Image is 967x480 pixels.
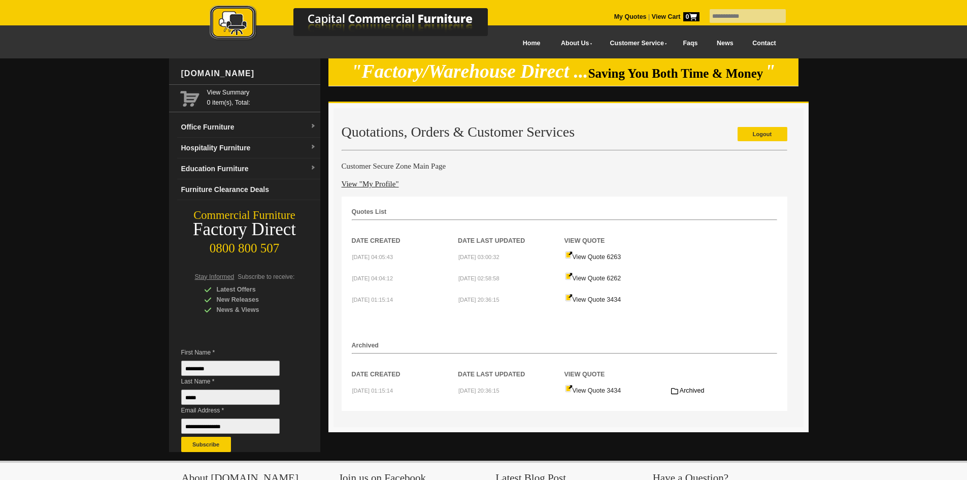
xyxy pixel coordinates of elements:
[352,208,387,215] strong: Quotes List
[458,354,564,379] th: Date Last Updated
[207,87,316,98] a: View Summary
[614,13,647,20] a: My Quotes
[310,165,316,171] img: dropdown
[565,387,621,394] a: View Quote 3434
[169,208,320,222] div: Commercial Furniture
[352,354,458,379] th: Date Created
[743,32,785,55] a: Contact
[351,61,588,82] em: "Factory/Warehouse Direct ...
[458,254,499,260] small: [DATE] 03:00:32
[352,388,393,394] small: [DATE] 01:15:14
[458,297,499,303] small: [DATE] 20:36:15
[565,253,621,261] a: View Quote 6263
[352,220,458,246] th: Date Created
[177,117,320,138] a: Office Furnituredropdown
[204,305,301,315] div: News & Views
[550,32,598,55] a: About Us
[458,388,499,394] small: [DATE] 20:36:15
[181,347,295,358] span: First Name *
[342,180,399,188] a: View "My Profile"
[565,275,621,282] a: View Quote 6262
[650,13,699,20] a: View Cart0
[181,390,280,405] input: Last Name *
[565,294,573,302] img: Quote-icon
[458,275,499,281] small: [DATE] 02:58:58
[177,179,320,200] a: Furniture Clearance Deals
[674,32,708,55] a: Faqs
[352,275,393,281] small: [DATE] 04:04:12
[458,220,564,246] th: Date Last Updated
[177,158,320,179] a: Education Furnituredropdown
[181,419,280,434] input: Email Address *
[204,284,301,295] div: Latest Offers
[169,222,320,237] div: Factory Direct
[707,32,743,55] a: News
[207,87,316,106] span: 0 item(s), Total:
[182,5,537,45] a: Capital Commercial Furniture Logo
[181,361,280,376] input: First Name *
[680,387,705,394] span: Archived
[181,405,295,415] span: Email Address *
[588,67,763,80] span: Saving You Both Time & Money
[182,5,537,42] img: Capital Commercial Furniture Logo
[352,254,393,260] small: [DATE] 04:05:43
[342,124,787,140] h2: Quotations, Orders & Customer Services
[181,376,295,387] span: Last Name *
[177,58,320,89] div: [DOMAIN_NAME]
[181,437,231,452] button: Subscribe
[352,297,393,303] small: [DATE] 01:15:14
[652,13,699,20] strong: View Cart
[765,61,776,82] em: "
[195,273,235,280] span: Stay Informed
[565,296,621,303] a: View Quote 3434
[564,354,671,379] th: View Quote
[565,272,573,280] img: Quote-icon
[565,251,573,259] img: Quote-icon
[352,342,379,349] strong: Archived
[598,32,673,55] a: Customer Service
[169,236,320,255] div: 0800 800 507
[565,385,573,393] img: Quote-icon
[564,220,671,246] th: View Quote
[310,123,316,130] img: dropdown
[238,273,294,280] span: Subscribe to receive:
[738,127,787,141] a: Logout
[342,161,787,171] h4: Customer Secure Zone Main Page
[177,138,320,158] a: Hospitality Furnituredropdown
[204,295,301,305] div: New Releases
[683,12,699,21] span: 0
[310,144,316,150] img: dropdown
